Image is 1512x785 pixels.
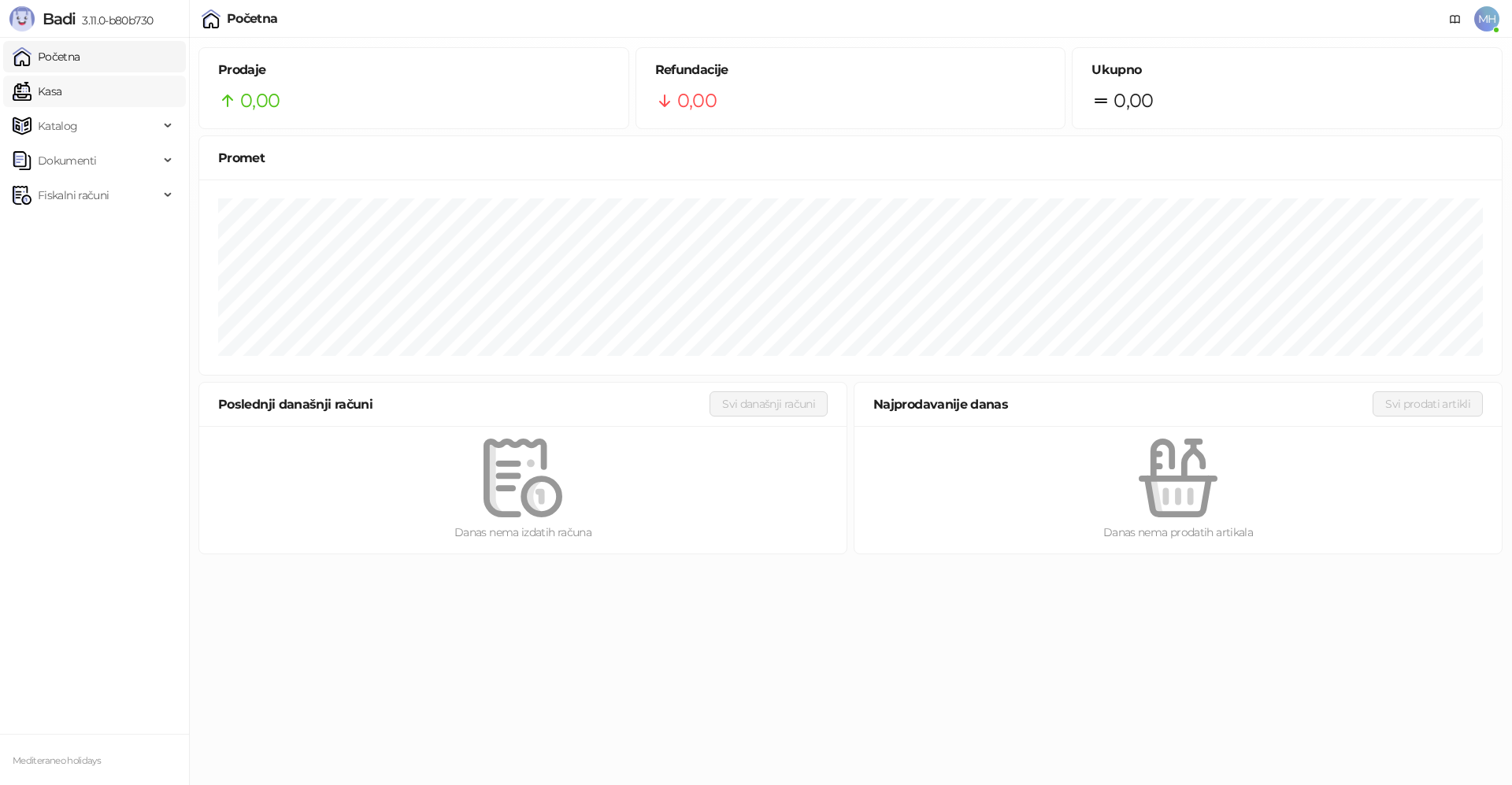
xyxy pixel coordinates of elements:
[1091,61,1483,80] h5: Ukupno
[218,394,710,414] div: Poslednji današnji računi
[13,41,80,72] a: Početna
[38,110,78,142] span: Katalog
[873,394,1373,414] div: Najprodavanije danas
[38,180,109,211] span: Fiskalni računi
[38,145,96,176] span: Dokumenti
[224,524,821,541] div: Danas nema izdatih računa
[13,755,101,766] small: Mediteraneo holidays
[1114,86,1153,116] span: 0,00
[655,61,1047,80] h5: Refundacije
[1474,6,1499,31] span: MH
[13,76,61,107] a: Kasa
[1373,391,1483,417] button: Svi prodati artikli
[1443,6,1468,31] a: Dokumentacija
[218,148,1483,168] div: Promet
[710,391,828,417] button: Svi današnji računi
[227,13,278,25] div: Početna
[677,86,717,116] span: 0,00
[76,13,153,28] span: 3.11.0-b80b730
[43,9,76,28] span: Badi
[240,86,280,116] span: 0,00
[218,61,610,80] h5: Prodaje
[880,524,1477,541] div: Danas nema prodatih artikala
[9,6,35,31] img: Logo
